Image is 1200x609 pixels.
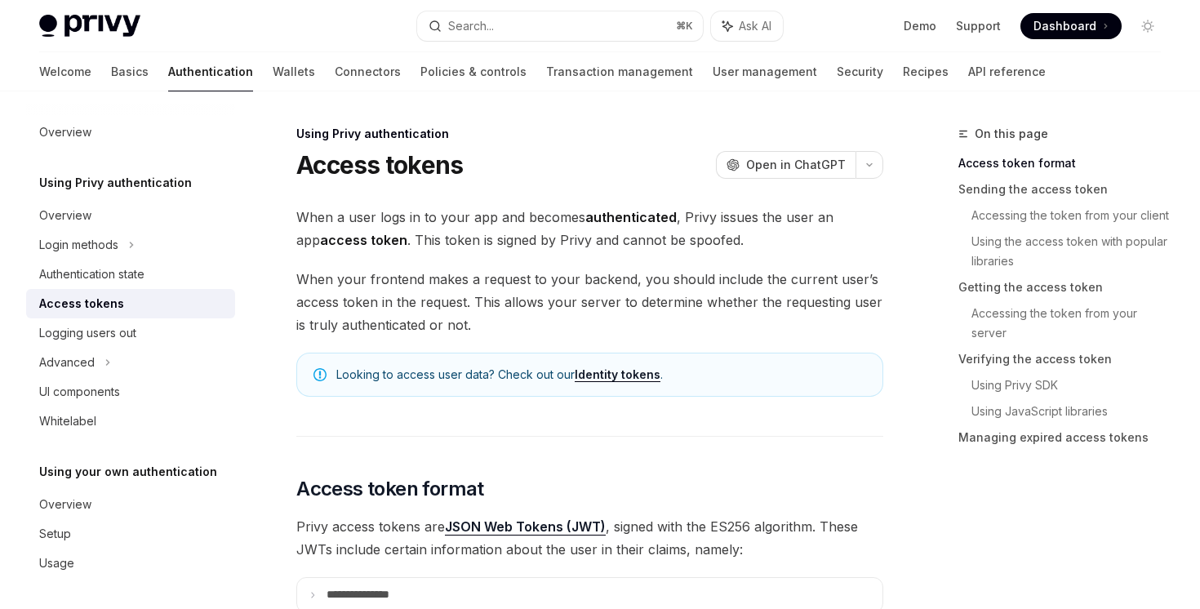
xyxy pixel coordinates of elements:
[968,52,1046,91] a: API reference
[448,16,494,36] div: Search...
[296,150,463,180] h1: Access tokens
[111,52,149,91] a: Basics
[746,157,846,173] span: Open in ChatGPT
[39,524,71,544] div: Setup
[39,235,118,255] div: Login methods
[39,294,124,313] div: Access tokens
[313,368,327,381] svg: Note
[575,367,660,382] a: Identity tokens
[546,52,693,91] a: Transaction management
[296,206,883,251] span: When a user logs in to your app and becomes , Privy issues the user an app . This token is signed...
[971,300,1174,346] a: Accessing the token from your server
[39,323,136,343] div: Logging users out
[39,553,74,573] div: Usage
[273,52,315,91] a: Wallets
[39,173,192,193] h5: Using Privy authentication
[1135,13,1161,39] button: Toggle dark mode
[26,201,235,230] a: Overview
[39,52,91,91] a: Welcome
[971,202,1174,229] a: Accessing the token from your client
[168,52,253,91] a: Authentication
[26,549,235,578] a: Usage
[958,425,1174,451] a: Managing expired access tokens
[711,11,783,41] button: Ask AI
[26,490,235,519] a: Overview
[903,52,949,91] a: Recipes
[296,476,484,502] span: Access token format
[39,353,95,372] div: Advanced
[958,176,1174,202] a: Sending the access token
[956,18,1001,34] a: Support
[585,209,677,225] strong: authenticated
[26,407,235,436] a: Whitelabel
[26,377,235,407] a: UI components
[39,264,144,284] div: Authentication state
[971,372,1174,398] a: Using Privy SDK
[958,150,1174,176] a: Access token format
[975,124,1048,144] span: On this page
[971,229,1174,274] a: Using the access token with popular libraries
[1033,18,1096,34] span: Dashboard
[296,515,883,561] span: Privy access tokens are , signed with the ES256 algorithm. These JWTs include certain information...
[958,274,1174,300] a: Getting the access token
[296,126,883,142] div: Using Privy authentication
[39,206,91,225] div: Overview
[39,462,217,482] h5: Using your own authentication
[39,411,96,431] div: Whitelabel
[39,495,91,514] div: Overview
[445,518,606,536] a: JSON Web Tokens (JWT)
[958,346,1174,372] a: Verifying the access token
[39,15,140,38] img: light logo
[1020,13,1122,39] a: Dashboard
[296,268,883,336] span: When your frontend makes a request to your backend, you should include the current user’s access ...
[335,52,401,91] a: Connectors
[336,367,866,383] span: Looking to access user data? Check out our .
[739,18,771,34] span: Ask AI
[676,20,693,33] span: ⌘ K
[26,260,235,289] a: Authentication state
[716,151,856,179] button: Open in ChatGPT
[39,122,91,142] div: Overview
[320,232,407,248] strong: access token
[904,18,936,34] a: Demo
[26,519,235,549] a: Setup
[971,398,1174,425] a: Using JavaScript libraries
[420,52,527,91] a: Policies & controls
[26,289,235,318] a: Access tokens
[26,318,235,348] a: Logging users out
[26,118,235,147] a: Overview
[713,52,817,91] a: User management
[837,52,883,91] a: Security
[39,382,120,402] div: UI components
[417,11,702,41] button: Search...⌘K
